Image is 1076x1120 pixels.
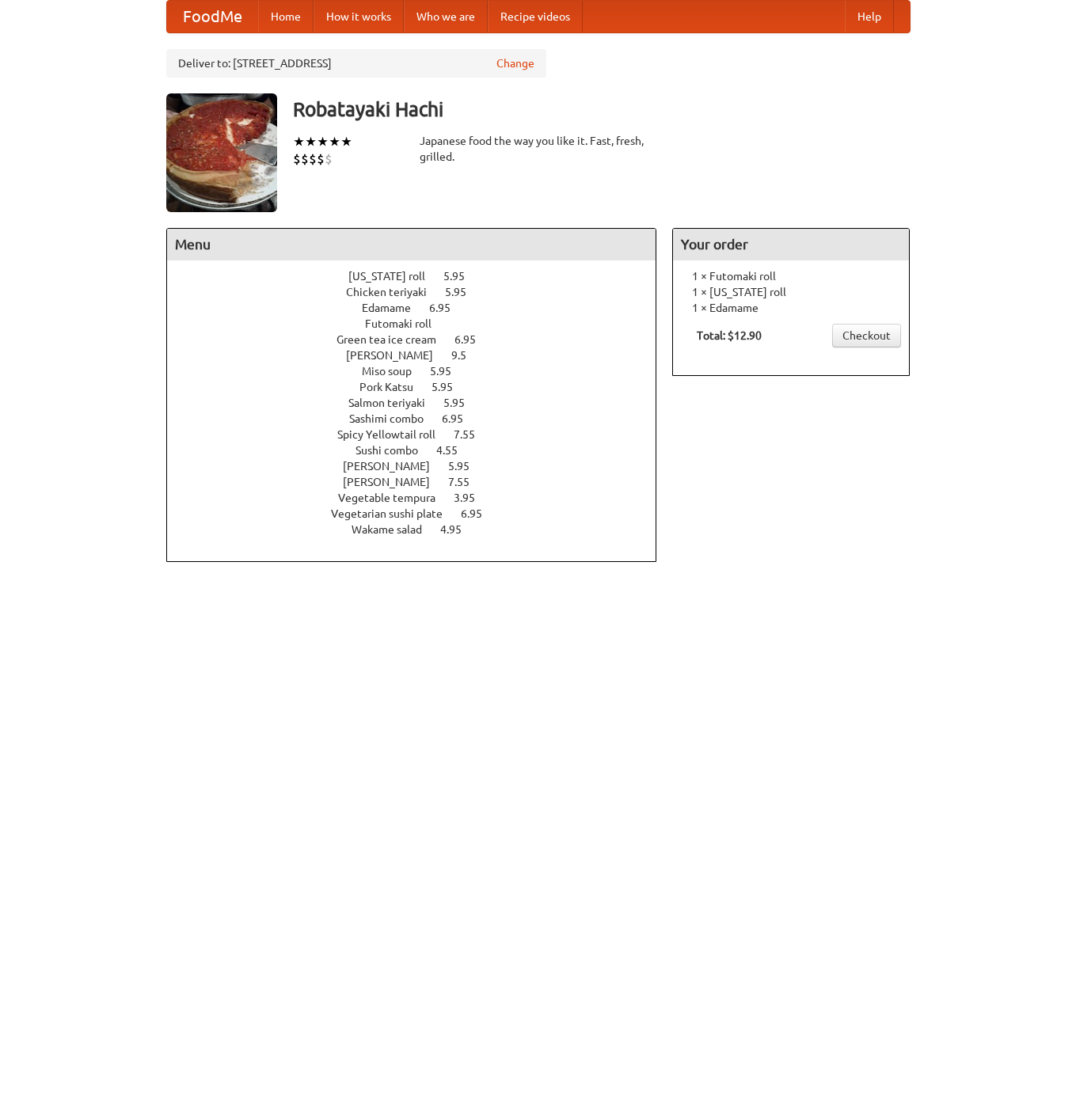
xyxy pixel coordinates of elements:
[359,381,429,393] span: Pork Katsu
[343,460,446,473] span: [PERSON_NAME]
[673,229,909,260] h4: Your order
[359,381,482,393] a: Pork Katsu 5.95
[331,507,511,520] a: Vegetarian sushi plate 6.95
[301,150,309,168] li: $
[443,270,481,283] span: 5.95
[681,284,901,300] li: 1 × [US_STATE] roll
[365,317,477,330] a: Futomaki roll
[362,302,427,314] span: Edamame
[496,55,534,71] a: Change
[448,460,485,473] span: 5.95
[305,133,317,150] li: ★
[314,1,404,32] a: How it works
[346,286,496,298] a: Chicken teriyaki 5.95
[258,1,314,32] a: Home
[845,1,894,32] a: Help
[317,133,329,150] li: ★
[352,523,438,536] span: Wakame salad
[365,317,447,330] span: Futomaki roll
[445,286,482,298] span: 5.95
[488,1,583,32] a: Recipe videos
[355,444,487,457] a: Sushi combo 4.55
[346,349,449,362] span: [PERSON_NAME]
[436,444,473,457] span: 4.55
[454,492,491,504] span: 3.95
[167,229,656,260] h4: Menu
[362,365,428,378] span: Miso soup
[337,428,451,441] span: Spicy Yellowtail roll
[340,133,352,150] li: ★
[293,93,911,125] h3: Robatayaki Hachi
[440,523,477,536] span: 4.95
[432,381,469,393] span: 5.95
[325,150,333,168] li: $
[681,268,901,284] li: 1 × Futomaki roll
[349,412,439,425] span: Sashimi combo
[348,270,441,283] span: [US_STATE] roll
[448,476,485,488] span: 7.55
[681,300,901,316] li: 1 × Edamame
[346,349,496,362] a: [PERSON_NAME] 9.5
[293,150,301,168] li: $
[337,428,504,441] a: Spicy Yellowtail roll 7.55
[343,476,446,488] span: [PERSON_NAME]
[343,476,499,488] a: [PERSON_NAME] 7.55
[329,133,340,150] li: ★
[352,523,491,536] a: Wakame salad 4.95
[454,333,492,346] span: 6.95
[362,302,480,314] a: Edamame 6.95
[362,365,481,378] a: Miso soup 5.95
[454,428,491,441] span: 7.55
[293,133,305,150] li: ★
[348,397,494,409] a: Salmon teriyaki 5.95
[430,365,467,378] span: 5.95
[166,93,277,212] img: angular.jpg
[404,1,488,32] a: Who we are
[461,507,498,520] span: 6.95
[309,150,317,168] li: $
[443,397,481,409] span: 5.95
[442,412,479,425] span: 6.95
[331,507,458,520] span: Vegetarian sushi plate
[166,49,546,78] div: Deliver to: [STREET_ADDRESS]
[338,492,504,504] a: Vegetable tempura 3.95
[355,444,434,457] span: Sushi combo
[429,302,466,314] span: 6.95
[451,349,482,362] span: 9.5
[697,329,762,342] b: Total: $12.90
[317,150,325,168] li: $
[349,412,492,425] a: Sashimi combo 6.95
[336,333,452,346] span: Green tea ice cream
[348,397,441,409] span: Salmon teriyaki
[338,492,451,504] span: Vegetable tempura
[336,333,505,346] a: Green tea ice cream 6.95
[348,270,494,283] a: [US_STATE] roll 5.95
[832,324,901,347] a: Checkout
[167,1,258,32] a: FoodMe
[343,460,499,473] a: [PERSON_NAME] 5.95
[346,286,443,298] span: Chicken teriyaki
[420,133,657,165] div: Japanese food the way you like it. Fast, fresh, grilled.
